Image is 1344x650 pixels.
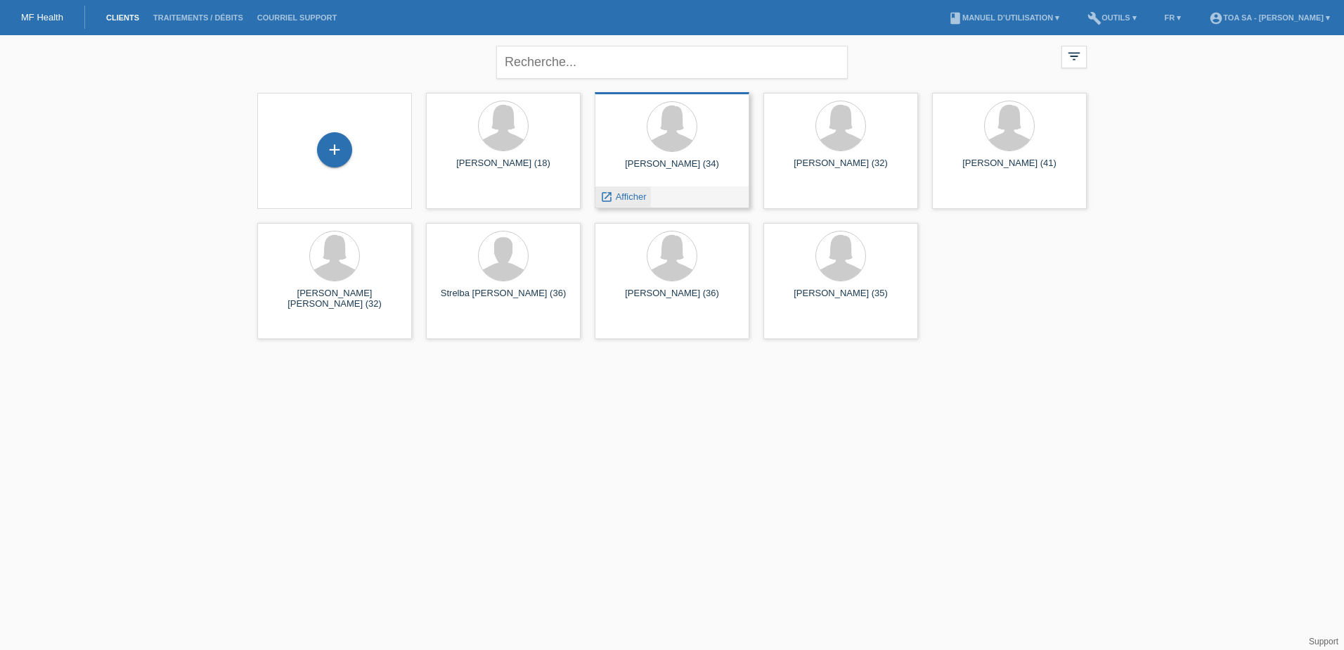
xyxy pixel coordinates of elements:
i: launch [600,191,613,203]
div: Strelba [PERSON_NAME] (36) [437,288,569,310]
div: [PERSON_NAME] (35) [775,288,907,310]
a: FR ▾ [1158,13,1189,22]
i: filter_list [1066,49,1082,64]
div: [PERSON_NAME] (32) [775,158,907,180]
a: Courriel Support [250,13,344,22]
i: build [1087,11,1101,25]
a: Traitements / débits [146,13,250,22]
input: Recherche... [496,46,848,79]
a: Clients [99,13,146,22]
a: bookManuel d’utilisation ▾ [941,13,1066,22]
div: [PERSON_NAME] (36) [606,288,738,310]
a: MF Health [21,12,63,23]
div: [PERSON_NAME] (18) [437,158,569,180]
i: book [948,11,962,25]
a: Support [1309,637,1338,646]
div: Enregistrer le client [318,138,351,162]
a: account_circleTOA SA - [PERSON_NAME] ▾ [1202,13,1337,22]
div: [PERSON_NAME] (41) [943,158,1075,180]
a: buildOutils ▾ [1080,13,1143,22]
span: Afficher [616,191,647,202]
a: launch Afficher [600,191,646,202]
i: account_circle [1209,11,1223,25]
div: [PERSON_NAME] (34) [606,158,738,181]
div: [PERSON_NAME] [PERSON_NAME] (32) [269,288,401,310]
